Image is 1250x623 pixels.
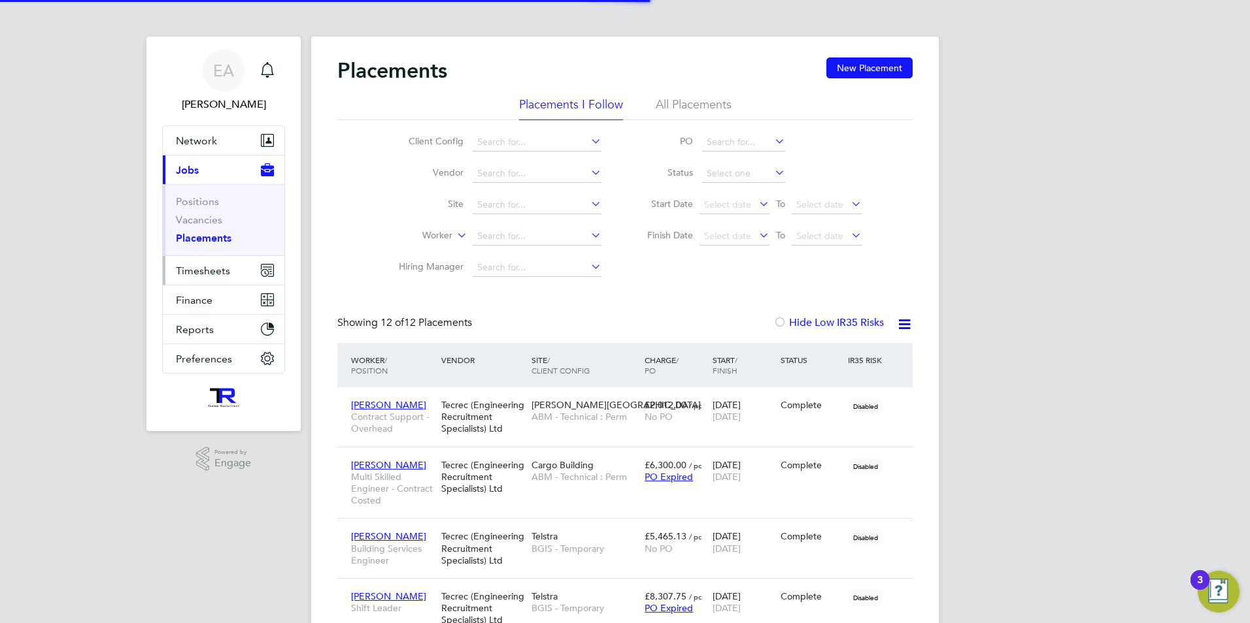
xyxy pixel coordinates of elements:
[162,50,285,112] a: EA[PERSON_NAME]
[777,348,845,372] div: Status
[689,460,701,470] span: / pc
[337,57,447,84] h2: Placements
[702,133,785,152] input: Search for...
[351,459,426,471] span: [PERSON_NAME]
[176,195,219,208] a: Positions
[473,259,601,277] input: Search for...
[634,229,693,241] label: Finish Date
[214,458,251,469] span: Engage
[146,37,301,431] nav: Main navigation
[337,316,475,330] div: Showing
[351,355,388,375] span: / Position
[532,355,590,375] span: / Client Config
[645,590,686,602] span: £8,307.75
[532,399,701,411] span: [PERSON_NAME][GEOGRAPHIC_DATA]
[213,62,234,79] span: EA
[532,471,638,483] span: ABM - Technical : Perm
[796,199,843,210] span: Select date
[388,135,464,147] label: Client Config
[645,355,679,375] span: / PO
[348,392,913,403] a: [PERSON_NAME]Contract Support - OverheadTecrec (Engineering Recruitment Specialists) Ltd[PERSON_N...
[348,348,438,382] div: Worker
[848,398,883,415] span: Disabled
[176,264,230,277] span: Timesheets
[163,155,284,184] button: Jobs
[351,399,426,411] span: [PERSON_NAME]
[351,602,435,614] span: Shift Leader
[351,471,435,507] span: Multi Skilled Engineer - Contract Costed
[438,453,528,502] div: Tecrec (Engineering Recruitment Specialists) Ltd
[796,230,843,242] span: Select date
[388,261,464,272] label: Hiring Manager
[163,184,284,255] div: Jobs
[163,126,284,155] button: Network
[388,198,464,210] label: Site
[645,459,686,471] span: £6,300.00
[634,135,693,147] label: PO
[351,543,435,566] span: Building Services Engineer
[473,133,601,152] input: Search for...
[176,294,212,306] span: Finance
[473,196,601,214] input: Search for...
[641,348,709,382] div: Charge
[713,602,741,614] span: [DATE]
[713,543,741,554] span: [DATE]
[176,135,217,147] span: Network
[645,530,686,542] span: £5,465.13
[532,530,558,542] span: Telstra
[713,355,737,375] span: / Finish
[528,348,641,382] div: Site
[645,543,673,554] span: No PO
[645,411,673,423] span: No PO
[473,227,601,246] input: Search for...
[473,165,601,183] input: Search for...
[351,411,435,434] span: Contract Support - Overhead
[1197,580,1203,597] div: 3
[781,530,842,542] div: Complete
[702,165,785,183] input: Select one
[380,316,472,329] span: 12 Placements
[713,471,741,483] span: [DATE]
[351,590,426,602] span: [PERSON_NAME]
[645,471,693,483] span: PO Expired
[709,524,777,560] div: [DATE]
[634,198,693,210] label: Start Date
[532,590,558,602] span: Telstra
[163,315,284,343] button: Reports
[709,453,777,489] div: [DATE]
[845,348,890,372] div: IR35 Risk
[214,447,251,458] span: Powered by
[532,602,638,614] span: BGIS - Temporary
[645,602,693,614] span: PO Expired
[689,532,701,541] span: / pc
[781,459,842,471] div: Complete
[634,167,693,178] label: Status
[176,353,232,365] span: Preferences
[689,592,701,601] span: / pc
[656,97,732,120] li: All Placements
[848,529,883,546] span: Disabled
[176,323,214,336] span: Reports
[380,316,404,329] span: 12 of
[196,447,252,471] a: Powered byEngage
[206,387,242,407] img: wearetecrec-logo-retina.png
[388,167,464,178] label: Vendor
[704,230,751,242] span: Select date
[162,387,285,407] a: Go to home page
[519,97,623,120] li: Placements I Follow
[713,411,741,423] span: [DATE]
[532,411,638,423] span: ABM - Technical : Perm
[848,458,883,475] span: Disabled
[709,392,777,429] div: [DATE]
[532,459,594,471] span: Cargo Building
[162,97,285,112] span: Ellis Andrew
[781,590,842,602] div: Complete
[438,348,528,372] div: Vendor
[351,530,426,542] span: [PERSON_NAME]
[772,227,789,244] span: To
[176,214,222,226] a: Vacancies
[163,344,284,373] button: Preferences
[1198,571,1240,613] button: Open Resource Center, 3 new notifications
[348,583,913,594] a: [PERSON_NAME]Shift LeaderTecrec (Engineering Recruitment Specialists) LtdTelstraBGIS - Temporary£...
[689,400,701,410] span: / pc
